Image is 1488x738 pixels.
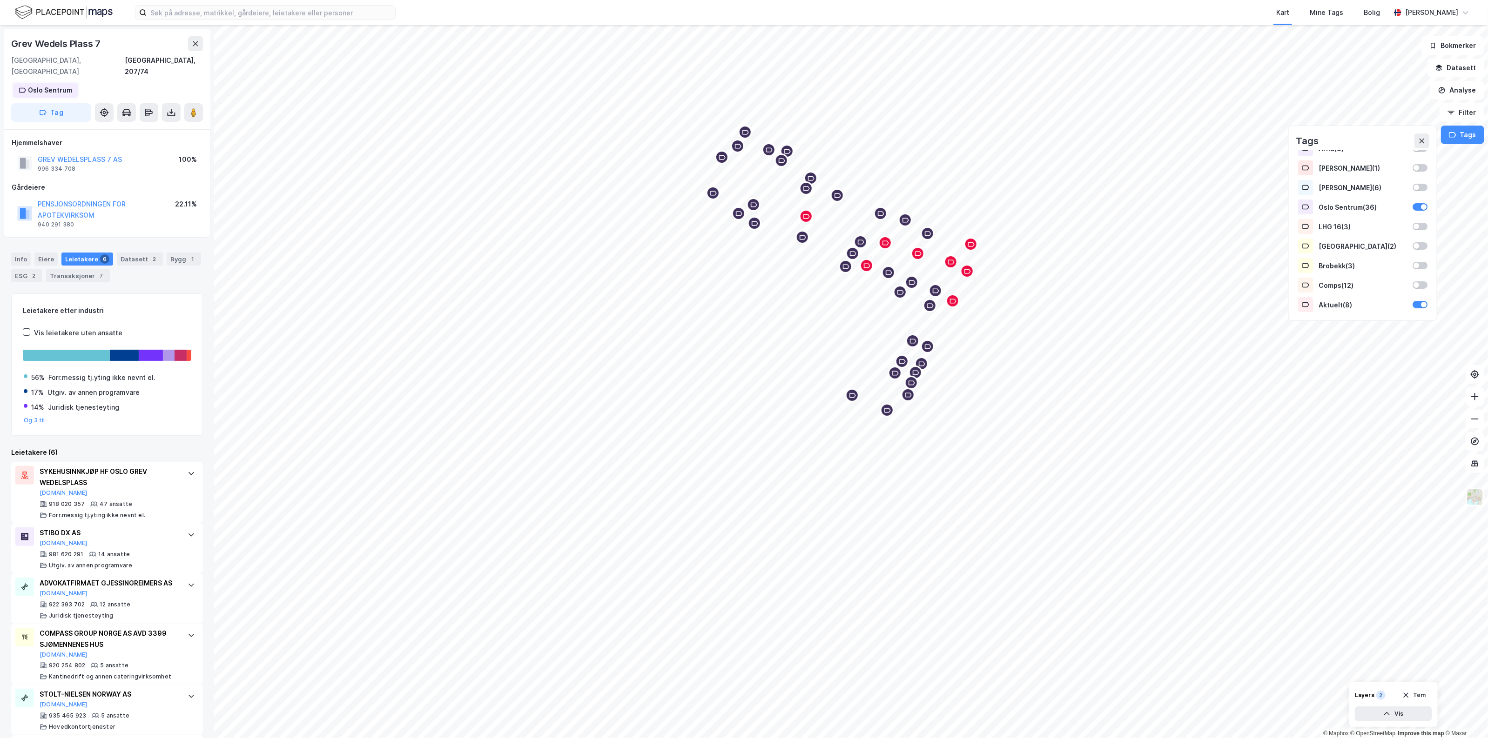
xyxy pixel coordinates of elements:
[49,673,171,680] div: Kantinedrift og annen cateringvirksomhet
[117,253,163,266] div: Datasett
[28,85,72,96] div: Oslo Sentrum
[48,372,155,383] div: Forr.messig tj.yting ikke nevnt el.
[946,294,960,308] div: Map marker
[1405,7,1458,18] div: [PERSON_NAME]
[101,712,129,719] div: 5 ansatte
[23,305,191,316] div: Leietakere etter industri
[125,55,203,77] div: [GEOGRAPHIC_DATA], 207/74
[40,628,178,650] div: COMPASS GROUP NORGE AS AVD 3399 SJØMENNENES HUS
[15,4,113,20] img: logo.f888ab2527a4732fd821a326f86c7f29.svg
[31,387,44,398] div: 17%
[921,339,935,353] div: Map marker
[12,137,202,148] div: Hjemmelshaver
[1296,133,1319,148] div: Tags
[49,662,85,669] div: 920 254 802
[839,259,853,273] div: Map marker
[780,144,794,158] div: Map marker
[731,139,745,153] div: Map marker
[38,221,74,228] div: 940 291 380
[175,199,197,210] div: 22.11%
[878,236,892,250] div: Map marker
[747,216,761,230] div: Map marker
[49,601,85,608] div: 922 393 702
[29,271,39,280] div: 2
[97,271,106,280] div: 7
[893,285,907,299] div: Map marker
[100,500,132,508] div: 47 ansatte
[762,143,776,157] div: Map marker
[1310,7,1343,18] div: Mine Tags
[1319,301,1407,309] div: Aktuelt ( 8 )
[100,601,130,608] div: 12 ansatte
[38,165,75,173] div: 996 334 708
[49,712,86,719] div: 935 465 923
[909,366,922,379] div: Map marker
[40,489,88,497] button: [DOMAIN_NAME]
[706,186,720,200] div: Map marker
[882,266,895,279] div: Map marker
[1364,7,1380,18] div: Bolig
[906,334,920,348] div: Map marker
[147,6,395,20] input: Søk på adresse, matrikkel, gårdeiere, leietakere eller personer
[774,153,788,167] div: Map marker
[860,259,874,273] div: Map marker
[1351,730,1396,737] a: OpenStreetMap
[98,551,130,558] div: 14 ansatte
[747,198,761,212] div: Map marker
[1355,706,1432,721] button: Vis
[40,466,178,488] div: SYKEHUSINNKJØP HF OSLO GREV WEDELSPLASS
[1319,262,1407,270] div: Brobekk ( 3 )
[11,269,42,282] div: ESG
[11,36,102,51] div: Grev Wedels Plass 7
[904,376,918,390] div: Map marker
[1430,81,1484,100] button: Analyse
[40,651,88,658] button: [DOMAIN_NAME]
[49,723,115,731] div: Hovedkontortjenester
[715,150,729,164] div: Map marker
[49,562,132,569] div: Utgiv. av annen programvare
[49,500,85,508] div: 918 020 357
[898,213,912,227] div: Map marker
[11,447,203,458] div: Leietakere (6)
[40,539,88,547] button: [DOMAIN_NAME]
[100,254,109,264] div: 6
[1319,242,1407,250] div: [GEOGRAPHIC_DATA] ( 2 )
[1376,691,1386,700] div: 2
[799,209,813,223] div: Map marker
[1441,126,1484,144] button: Tags
[1319,281,1407,289] div: Comps ( 12 )
[854,235,868,249] div: Map marker
[167,253,201,266] div: Bygg
[1319,203,1407,211] div: Oslo Sentrum ( 36 )
[1319,223,1407,231] div: LHG 16 ( 3 )
[845,388,859,402] div: Map marker
[1276,7,1289,18] div: Kart
[1421,36,1484,55] button: Bokmerker
[923,299,937,312] div: Map marker
[46,269,110,282] div: Transaksjoner
[188,254,197,264] div: 1
[895,354,909,368] div: Map marker
[34,253,58,266] div: Eiere
[11,55,125,77] div: [GEOGRAPHIC_DATA], [GEOGRAPHIC_DATA]
[49,551,83,558] div: 981 620 291
[732,206,746,220] div: Map marker
[960,264,974,278] div: Map marker
[901,388,915,402] div: Map marker
[1396,688,1432,703] button: Tøm
[1440,103,1484,122] button: Filter
[964,237,978,251] div: Map marker
[799,181,813,195] div: Map marker
[1319,164,1407,172] div: [PERSON_NAME] ( 1 )
[12,182,202,193] div: Gårdeiere
[61,253,113,266] div: Leietakere
[921,226,935,240] div: Map marker
[911,246,925,260] div: Map marker
[915,357,929,371] div: Map marker
[47,387,140,398] div: Utgiv. av annen programvare
[1323,730,1349,737] a: Mapbox
[1466,488,1484,506] img: Z
[49,512,145,519] div: Forr.messig tj.yting ikke nevnt el.
[1441,693,1488,738] iframe: Chat Widget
